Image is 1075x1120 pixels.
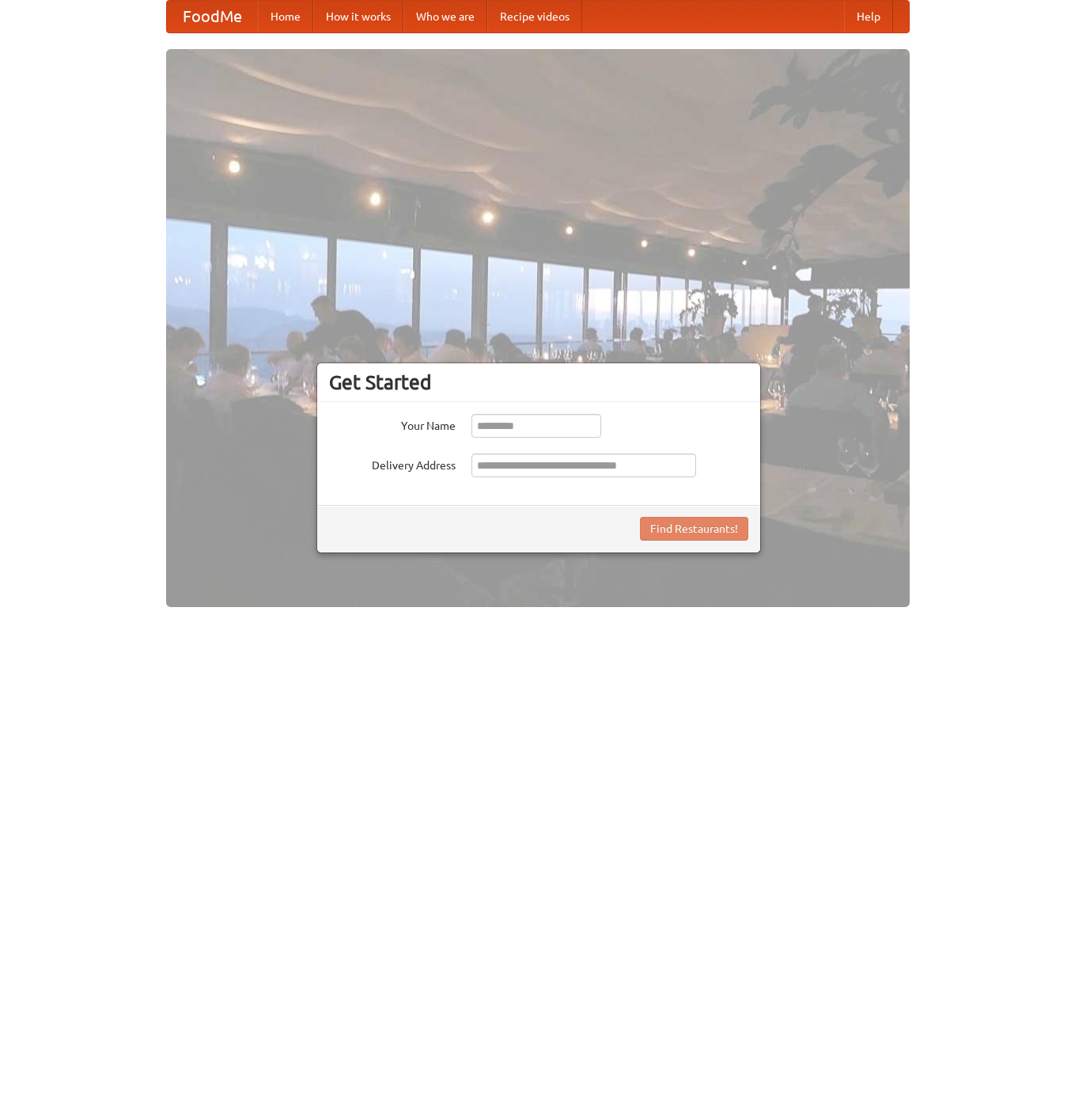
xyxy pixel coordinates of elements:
[258,1,313,32] a: Home
[844,1,893,32] a: Help
[313,1,403,32] a: How it works
[167,1,258,32] a: FoodMe
[487,1,582,32] a: Recipe videos
[329,414,456,434] label: Your Name
[329,454,456,473] label: Delivery Address
[403,1,487,32] a: Who we are
[640,517,748,541] button: Find Restaurants!
[329,370,748,394] h3: Get Started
